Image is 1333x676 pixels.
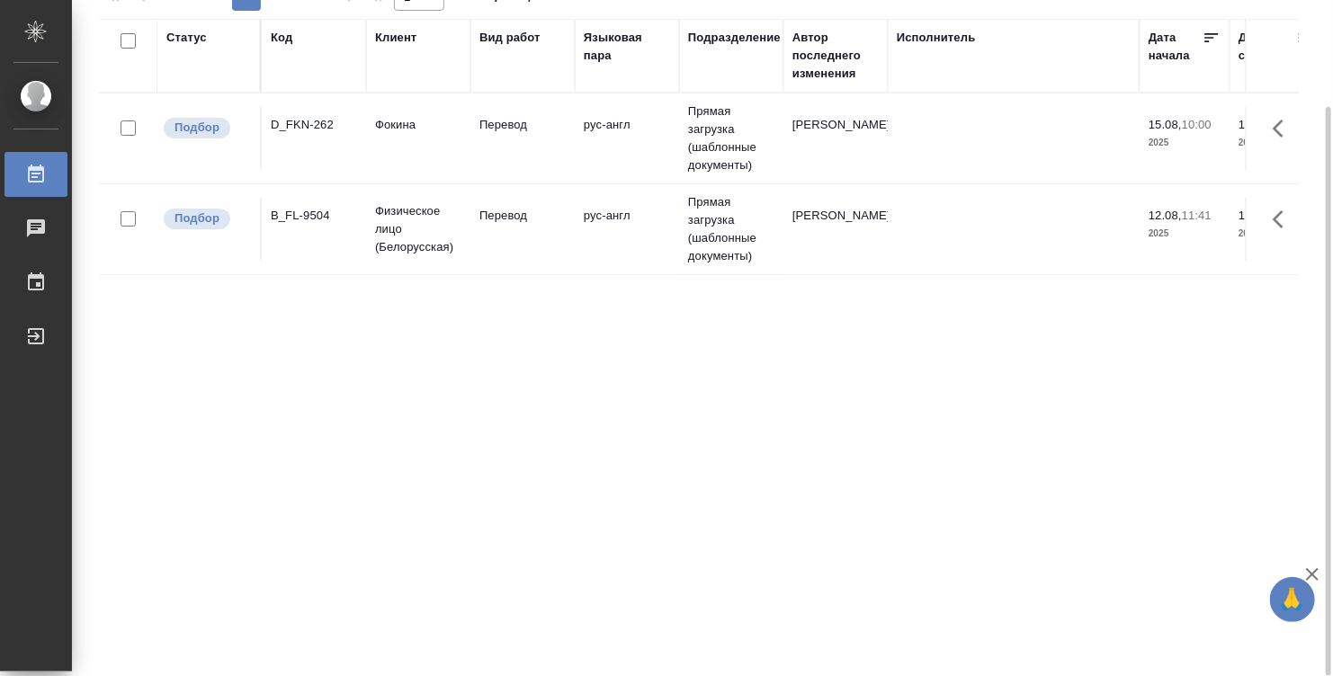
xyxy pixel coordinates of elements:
[679,184,783,274] td: Прямая загрузка (шаблонные документы)
[688,29,781,47] div: Подразделение
[1149,118,1182,131] p: 15.08,
[1182,118,1212,131] p: 10:00
[575,107,679,170] td: рус-англ
[897,29,976,47] div: Исполнитель
[584,29,670,65] div: Языковая пара
[783,107,888,170] td: [PERSON_NAME]
[479,29,541,47] div: Вид работ
[162,207,251,231] div: Можно подбирать исполнителей
[1149,134,1221,152] p: 2025
[375,202,461,256] p: Физическое лицо (Белорусская)
[1149,225,1221,243] p: 2025
[1149,209,1182,222] p: 12.08,
[1262,198,1305,241] button: Здесь прячутся важные кнопки
[1239,118,1272,131] p: 15.08,
[479,116,566,134] p: Перевод
[174,209,219,227] p: Подбор
[1149,29,1203,65] div: Дата начала
[1182,209,1212,222] p: 11:41
[1239,209,1272,222] p: 18.08,
[1262,107,1305,150] button: Здесь прячутся важные кнопки
[479,207,566,225] p: Перевод
[271,116,357,134] div: D_FKN-262
[1239,225,1311,243] p: 2025
[271,207,357,225] div: B_FL-9504
[375,116,461,134] p: Фокина
[1270,577,1315,622] button: 🙏
[1239,29,1293,65] div: Дата сдачи
[162,116,251,140] div: Можно подбирать исполнителей
[174,119,219,137] p: Подбор
[1239,134,1311,152] p: 2025
[271,29,292,47] div: Код
[783,198,888,261] td: [PERSON_NAME]
[1277,581,1308,618] span: 🙏
[166,29,207,47] div: Статус
[792,29,879,83] div: Автор последнего изменения
[679,93,783,183] td: Прямая загрузка (шаблонные документы)
[375,29,416,47] div: Клиент
[575,198,679,261] td: рус-англ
